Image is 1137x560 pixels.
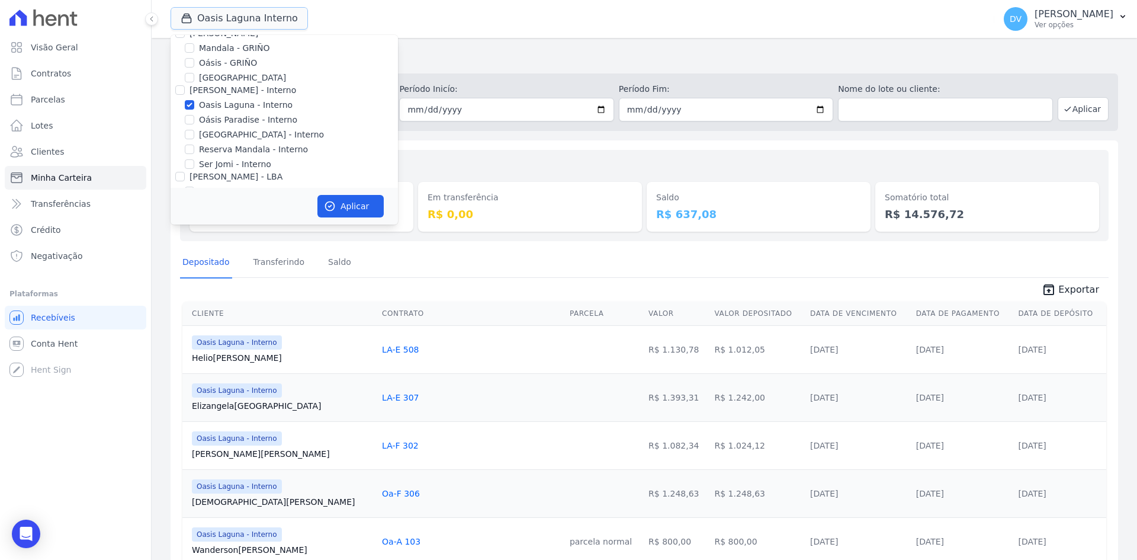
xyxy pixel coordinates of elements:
a: Elizangela[GEOGRAPHIC_DATA] [192,400,372,412]
label: Oasis Laguna - Interno [199,99,293,111]
span: Minha Carteira [31,172,92,184]
a: [DATE] [810,537,838,546]
label: Ser Jomi - Interno [199,158,271,171]
p: [PERSON_NAME] [1035,8,1113,20]
span: Negativação [31,250,83,262]
span: Exportar [1058,283,1099,297]
label: [PERSON_NAME] - Interno [189,85,296,95]
span: Contratos [31,68,71,79]
a: Saldo [326,248,354,279]
dd: R$ 637,08 [656,206,861,222]
a: Contratos [5,62,146,85]
label: Período Fim: [619,83,833,95]
dt: Saldo [656,191,861,204]
span: Crédito [31,224,61,236]
th: Data de Depósito [1013,302,1106,326]
a: Lotes [5,114,146,137]
a: [DATE] [1018,537,1046,546]
a: [DATE] [810,393,838,402]
th: Parcela [565,302,644,326]
a: Parcelas [5,88,146,111]
a: [DATE] [916,393,944,402]
a: LA-E 307 [382,393,419,402]
span: Oasis Laguna - Interno [192,431,282,446]
label: Reserva Mandala - Interno [199,143,308,156]
span: Clientes [31,146,64,158]
td: R$ 1.248,63 [644,469,709,517]
span: DV [1010,15,1022,23]
a: [DATE] [916,537,944,546]
a: Recebíveis [5,306,146,329]
a: Depositado [180,248,232,279]
span: Recebíveis [31,312,75,324]
span: Oasis Laguna - Interno [192,479,282,494]
div: Open Intercom Messenger [12,520,40,548]
span: Oasis Laguna - Interno [192,527,282,542]
td: R$ 1.130,78 [644,325,709,373]
span: Visão Geral [31,41,78,53]
label: Mandala - GRIÑO [199,42,270,55]
a: Crédito [5,218,146,242]
a: parcela normal [570,537,632,546]
dd: R$ 0,00 [428,206,632,222]
label: Oasis Laguna - LBA [199,185,279,198]
a: [DATE] [810,345,838,354]
th: Valor [644,302,709,326]
label: Nome do lote ou cliente: [838,83,1052,95]
a: Wanderson[PERSON_NAME] [192,544,372,556]
a: [DATE] [1018,393,1046,402]
a: [DATE] [1018,441,1046,450]
span: Transferências [31,198,91,210]
td: R$ 1.248,63 [710,469,806,517]
label: [PERSON_NAME] - LBA [189,172,282,181]
label: Oásis - GRIÑO [199,57,257,69]
div: Plataformas [9,287,142,301]
a: Helio[PERSON_NAME] [192,352,372,364]
td: R$ 1.082,34 [644,421,709,469]
td: R$ 1.393,31 [644,373,709,421]
td: R$ 1.242,00 [710,373,806,421]
a: [DATE] [916,345,944,354]
a: [DATE] [916,441,944,450]
a: [DATE] [916,489,944,498]
a: Transferências [5,192,146,216]
i: unarchive [1042,283,1056,297]
a: [DATE] [1018,489,1046,498]
span: Parcelas [31,94,65,105]
button: Oasis Laguna Interno [171,7,308,30]
a: Clientes [5,140,146,164]
h2: Minha Carteira [171,47,1118,69]
dt: Em transferência [428,191,632,204]
a: Transferindo [251,248,307,279]
span: Oasis Laguna - Interno [192,335,282,350]
span: Conta Hent [31,338,78,350]
th: Data de Pagamento [911,302,1014,326]
label: [GEOGRAPHIC_DATA] [199,72,286,84]
a: Oa-A 103 [382,537,420,546]
span: Oasis Laguna - Interno [192,383,282,398]
a: [DATE] [810,441,838,450]
p: Ver opções [1035,20,1113,30]
th: Data de Vencimento [805,302,911,326]
a: [DATE] [1018,345,1046,354]
button: Aplicar [317,195,384,217]
td: R$ 1.012,05 [710,325,806,373]
label: Período Inicío: [399,83,614,95]
a: [DATE] [810,489,838,498]
a: [DEMOGRAPHIC_DATA][PERSON_NAME] [192,496,372,508]
dt: Somatório total [885,191,1090,204]
th: Valor Depositado [710,302,806,326]
a: Negativação [5,244,146,268]
a: LA-E 508 [382,345,419,354]
a: Minha Carteira [5,166,146,190]
span: Lotes [31,120,53,132]
dd: R$ 14.576,72 [885,206,1090,222]
a: Conta Hent [5,332,146,356]
td: R$ 1.024,12 [710,421,806,469]
a: Oa-F 306 [382,489,420,498]
a: Visão Geral [5,36,146,59]
button: DV [PERSON_NAME] Ver opções [994,2,1137,36]
th: Contrato [377,302,565,326]
label: Oásis Paradise - Interno [199,114,297,126]
a: [PERSON_NAME][PERSON_NAME] [192,448,372,460]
